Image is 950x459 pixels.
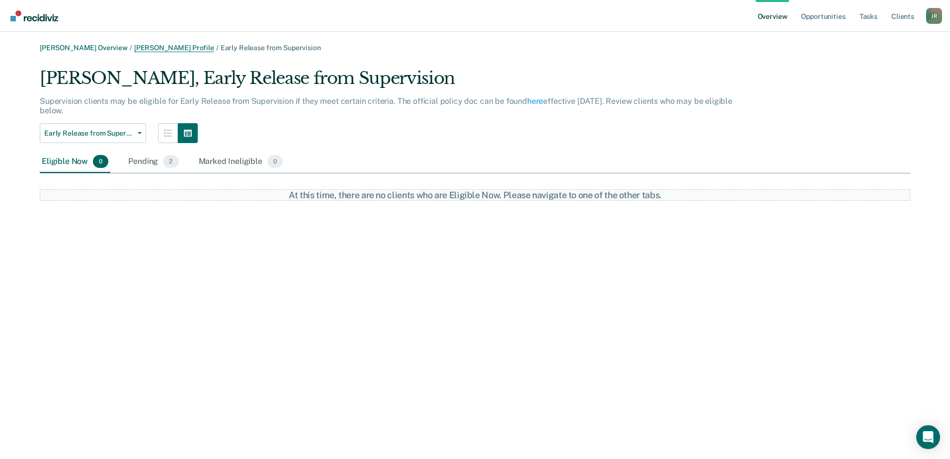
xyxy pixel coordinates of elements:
[128,44,134,52] span: /
[126,151,180,173] div: Pending2
[40,96,732,115] p: Supervision clients may be eligible for Early Release from Supervision if they meet certain crite...
[197,151,285,173] div: Marked Ineligible0
[916,425,940,449] div: Open Intercom Messenger
[10,10,58,21] img: Recidiviz
[40,123,146,143] button: Early Release from Supervision
[40,44,128,52] a: [PERSON_NAME] Overview
[44,129,134,138] span: Early Release from Supervision
[214,44,221,52] span: /
[221,44,321,52] span: Early Release from Supervision
[163,155,178,168] span: 2
[134,44,214,52] a: [PERSON_NAME] Profile
[258,190,693,201] div: At this time, there are no clients who are Eligible Now. Please navigate to one of the other tabs.
[40,151,110,173] div: Eligible Now0
[926,8,942,24] button: Profile dropdown button
[267,155,283,168] span: 0
[93,155,108,168] span: 0
[926,8,942,24] div: J R
[527,96,543,106] a: here
[40,68,752,96] div: [PERSON_NAME], Early Release from Supervision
